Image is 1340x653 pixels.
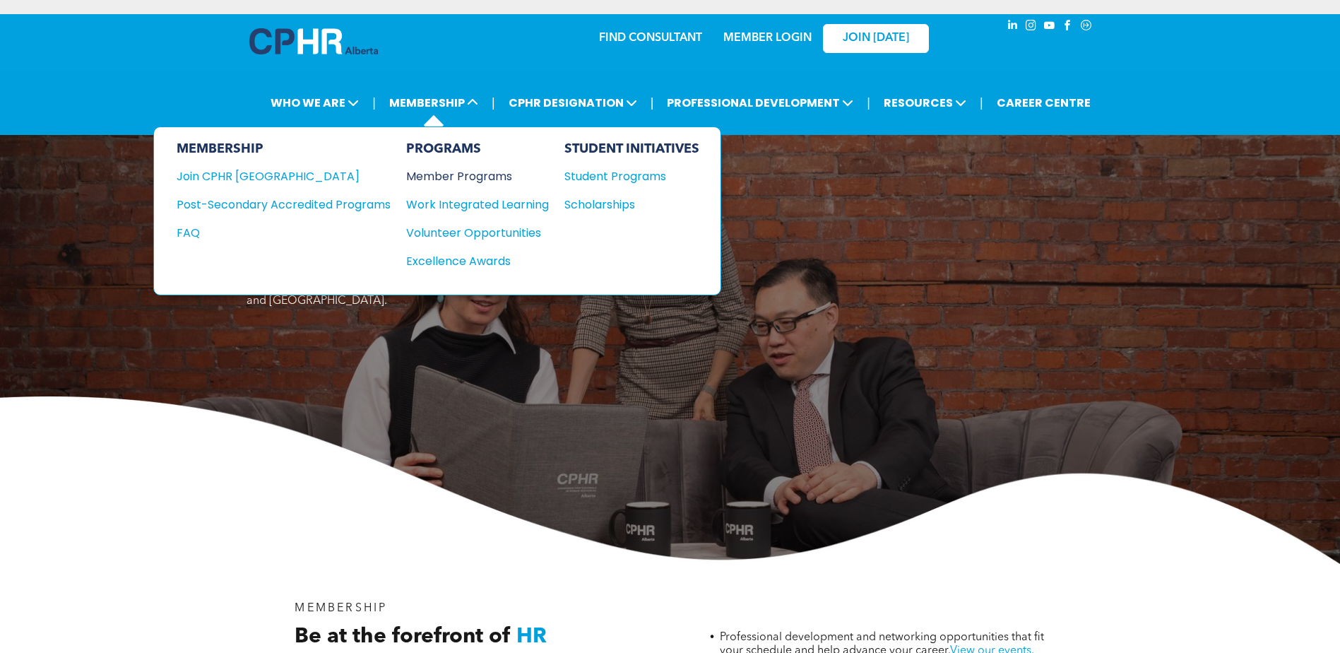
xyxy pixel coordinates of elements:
div: Excellence Awards [406,252,535,270]
a: Post-Secondary Accredited Programs [177,196,391,213]
a: Work Integrated Learning [406,196,549,213]
a: linkedin [1005,18,1021,37]
span: MEMBERSHIP [295,603,387,614]
a: Student Programs [564,167,699,185]
a: JOIN [DATE] [823,24,929,53]
span: PROFESSIONAL DEVELOPMENT [663,90,858,116]
a: Scholarships [564,196,699,213]
a: Volunteer Opportunities [406,224,549,242]
li: | [372,88,376,117]
a: Social network [1079,18,1094,37]
span: HR [516,626,547,647]
img: A blue and white logo for cp alberta [249,28,378,54]
span: Be at the forefront of [295,626,511,647]
li: | [651,88,654,117]
div: Work Integrated Learning [406,196,535,213]
span: MEMBERSHIP [385,90,482,116]
a: CAREER CENTRE [992,90,1095,116]
li: | [492,88,495,117]
span: RESOURCES [879,90,971,116]
div: MEMBERSHIP [177,141,391,157]
div: PROGRAMS [406,141,549,157]
a: Join CPHR [GEOGRAPHIC_DATA] [177,167,391,185]
div: Student Programs [564,167,686,185]
a: Excellence Awards [406,252,549,270]
a: MEMBER LOGIN [723,33,812,44]
div: Post-Secondary Accredited Programs [177,196,369,213]
a: Member Programs [406,167,549,185]
a: facebook [1060,18,1076,37]
li: | [867,88,870,117]
div: Scholarships [564,196,686,213]
a: FIND CONSULTANT [599,33,702,44]
a: FAQ [177,224,391,242]
span: WHO WE ARE [266,90,363,116]
div: FAQ [177,224,369,242]
span: JOIN [DATE] [843,32,909,45]
span: CPHR DESIGNATION [504,90,641,116]
div: STUDENT INITIATIVES [564,141,699,157]
a: instagram [1024,18,1039,37]
li: | [980,88,983,117]
div: Join CPHR [GEOGRAPHIC_DATA] [177,167,369,185]
div: Member Programs [406,167,535,185]
a: youtube [1042,18,1057,37]
div: Volunteer Opportunities [406,224,535,242]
